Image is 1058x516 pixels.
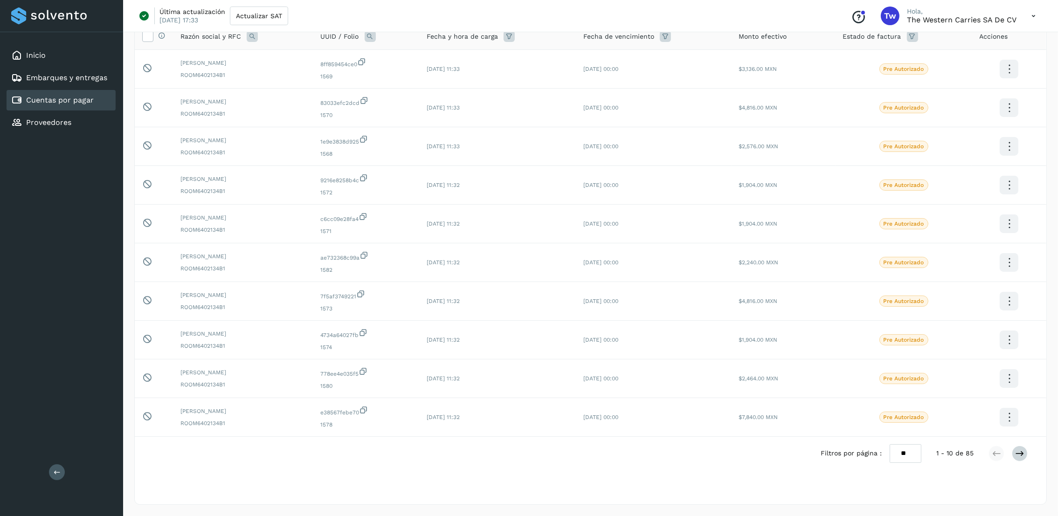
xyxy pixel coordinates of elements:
[180,148,306,157] span: ROOM6402134B1
[739,298,778,304] span: $4,816.00 MXN
[884,259,924,266] p: Pre Autorizado
[236,13,282,19] span: Actualizar SAT
[159,7,225,16] p: Última actualización
[907,7,1017,15] p: Hola,
[739,104,778,111] span: $4,816.00 MXN
[739,337,778,343] span: $1,904.00 MXN
[180,264,306,273] span: ROOM6402134B1
[583,259,618,266] span: [DATE] 00:00
[180,226,306,234] span: ROOM6402134B1
[180,175,306,183] span: [PERSON_NAME]
[884,220,924,227] p: Pre Autorizado
[427,32,498,41] span: Fecha y hora de carga
[180,97,306,106] span: [PERSON_NAME]
[427,375,460,382] span: [DATE] 11:32
[180,330,306,338] span: [PERSON_NAME]
[180,407,306,415] span: [PERSON_NAME]
[180,303,306,311] span: ROOM6402134B1
[321,304,412,313] span: 1573
[7,45,116,66] div: Inicio
[907,15,1017,24] p: The western carries SA de CV
[739,414,778,420] span: $7,840.00 MXN
[583,104,618,111] span: [DATE] 00:00
[884,143,924,150] p: Pre Autorizado
[936,448,974,458] span: 1 - 10 de 85
[739,32,787,41] span: Monto efectivo
[180,213,306,222] span: [PERSON_NAME]
[583,182,618,188] span: [DATE] 00:00
[321,289,412,301] span: 7f5af3749221
[180,291,306,299] span: [PERSON_NAME]
[739,375,779,382] span: $2,464.00 MXN
[583,66,618,72] span: [DATE] 00:00
[321,367,412,378] span: 778ee4e035f5
[427,298,460,304] span: [DATE] 11:32
[321,328,412,339] span: 4734a64027fb
[583,337,618,343] span: [DATE] 00:00
[739,143,779,150] span: $2,576.00 MXN
[321,227,412,235] span: 1571
[427,104,460,111] span: [DATE] 11:33
[427,414,460,420] span: [DATE] 11:32
[427,182,460,188] span: [DATE] 11:32
[26,51,46,60] a: Inicio
[159,16,198,24] p: [DATE] 17:33
[180,32,241,41] span: Razón social y RFC
[821,448,882,458] span: Filtros por página :
[739,220,778,227] span: $1,904.00 MXN
[321,57,412,69] span: 8ff859454ce0
[26,96,94,104] a: Cuentas por pagar
[180,368,306,377] span: [PERSON_NAME]
[884,182,924,188] p: Pre Autorizado
[321,343,412,351] span: 1574
[583,375,618,382] span: [DATE] 00:00
[427,66,460,72] span: [DATE] 11:33
[230,7,288,25] button: Actualizar SAT
[583,32,654,41] span: Fecha de vencimiento
[583,143,618,150] span: [DATE] 00:00
[180,342,306,350] span: ROOM6402134B1
[321,173,412,185] span: 9216e8258b4c
[26,118,71,127] a: Proveedores
[427,337,460,343] span: [DATE] 11:32
[321,420,412,429] span: 1578
[7,112,116,133] div: Proveedores
[884,375,924,382] p: Pre Autorizado
[739,182,778,188] span: $1,904.00 MXN
[321,188,412,197] span: 1572
[321,251,412,262] span: ae732368c99a
[321,150,412,158] span: 1568
[884,414,924,420] p: Pre Autorizado
[321,212,412,223] span: c6cc09e28fa4
[180,110,306,118] span: ROOM6402134B1
[321,135,412,146] span: 1e9e3838d925
[321,111,412,119] span: 1570
[321,72,412,81] span: 1569
[321,382,412,390] span: 1580
[180,252,306,261] span: [PERSON_NAME]
[843,32,901,41] span: Estado de factura
[427,143,460,150] span: [DATE] 11:33
[26,73,107,82] a: Embarques y entregas
[884,337,924,343] p: Pre Autorizado
[583,220,618,227] span: [DATE] 00:00
[180,187,306,195] span: ROOM6402134B1
[884,66,924,72] p: Pre Autorizado
[180,380,306,389] span: ROOM6402134B1
[739,66,777,72] span: $3,136.00 MXN
[321,96,412,107] span: 83033efc2dcd
[884,104,924,111] p: Pre Autorizado
[884,298,924,304] p: Pre Autorizado
[180,419,306,427] span: ROOM6402134B1
[321,266,412,274] span: 1582
[739,259,779,266] span: $2,240.00 MXN
[583,414,618,420] span: [DATE] 00:00
[427,259,460,266] span: [DATE] 11:32
[321,32,359,41] span: UUID / Folio
[321,406,412,417] span: e38567febe70
[427,220,460,227] span: [DATE] 11:32
[583,298,618,304] span: [DATE] 00:00
[180,71,306,79] span: ROOM6402134B1
[180,59,306,67] span: [PERSON_NAME]
[7,68,116,88] div: Embarques y entregas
